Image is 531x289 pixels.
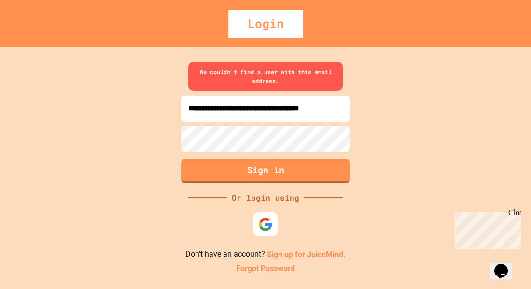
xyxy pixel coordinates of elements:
div: Login [228,10,303,38]
div: Chat with us now!Close [4,4,67,61]
img: google-icon.svg [258,217,273,232]
iframe: chat widget [490,250,521,279]
iframe: chat widget [451,208,521,249]
div: We couldn't find a user with this email address. [188,62,343,91]
button: Sign in [181,159,350,183]
p: Don't have an account? [185,248,346,261]
a: Sign up for JuiceMind. [267,250,346,259]
a: Forgot Password [236,263,295,275]
div: Or login using [227,192,304,204]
